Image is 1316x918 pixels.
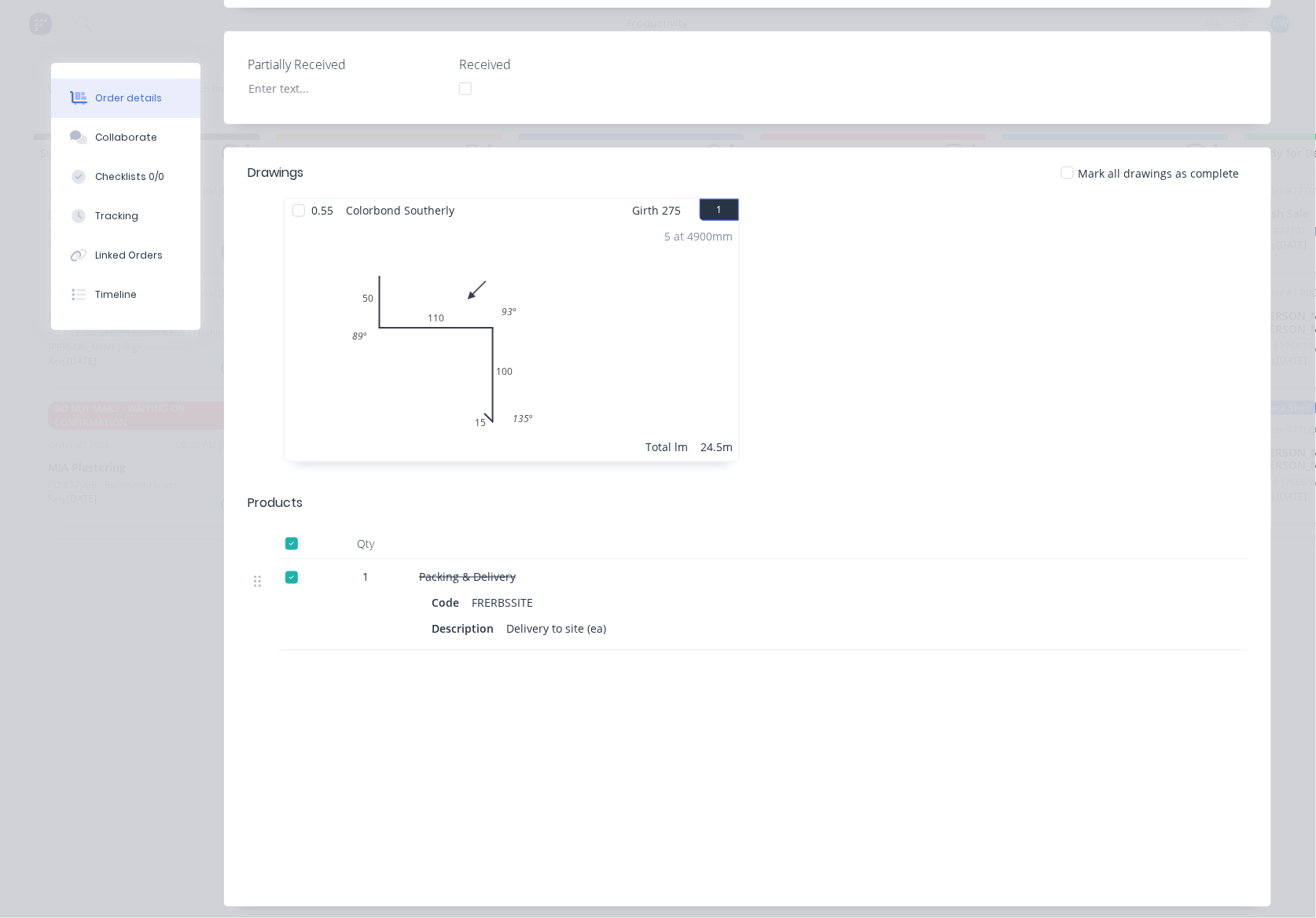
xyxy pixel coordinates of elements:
[285,222,739,461] div: 0501101001589º93º135º5 at 4900mmTotal lm24.5m
[318,528,413,560] div: Qty
[305,199,340,222] span: 0.55
[432,618,500,641] div: Description
[248,163,303,182] div: Drawings
[500,618,612,641] div: Delivery to site (ea)
[51,118,200,157] button: Collaborate
[95,91,162,105] div: Order details
[95,170,164,184] div: Checklists 0/0
[362,569,369,586] span: 1
[645,439,688,455] div: Total lm
[248,494,303,512] div: Products
[248,55,444,74] label: Partially Received
[459,55,656,74] label: Received
[465,592,539,615] div: FRERBSSITE
[664,228,733,244] div: 5 at 4900mm
[51,236,200,275] button: Linked Orders
[95,288,137,302] div: Timeline
[700,439,733,455] div: 24.5m
[1079,165,1240,182] span: Mark all drawings as complete
[95,209,138,223] div: Tracking
[700,199,739,221] button: 1
[51,196,200,236] button: Tracking
[340,199,461,222] span: Colorbond Southerly
[95,130,157,145] div: Collaborate
[419,570,516,585] span: Packing & Delivery
[51,157,200,196] button: Checklists 0/0
[432,592,465,615] div: Code
[51,275,200,314] button: Timeline
[632,199,681,222] span: Girth 275
[95,248,163,263] div: Linked Orders
[51,79,200,118] button: Order details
